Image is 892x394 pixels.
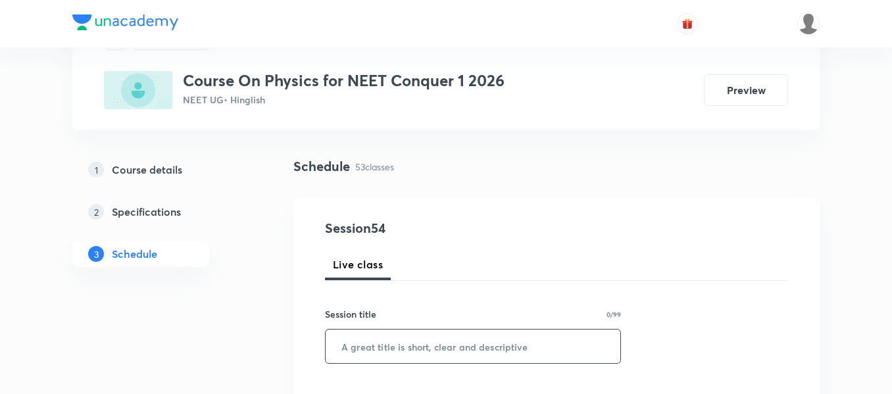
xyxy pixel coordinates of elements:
[72,157,251,183] a: 1Course details
[677,13,698,34] button: avatar
[72,199,251,225] a: 2Specifications
[326,330,620,363] input: A great title is short, clear and descriptive
[607,311,621,318] p: 0/99
[88,204,104,220] p: 2
[88,162,104,178] p: 1
[681,18,693,30] img: avatar
[704,74,788,106] button: Preview
[325,218,565,238] h4: Session 54
[104,71,172,109] img: 5D5F9C19-4F91-4A7F-8D65-4A8640DBABBE_plus.png
[293,157,350,176] h4: Schedule
[355,160,394,174] p: 53 classes
[183,93,505,107] p: NEET UG • Hinglish
[112,246,157,262] h5: Schedule
[333,257,383,272] span: Live class
[112,204,181,220] h5: Specifications
[88,246,104,262] p: 3
[183,71,505,90] h3: Course On Physics for NEET Conquer 1 2026
[72,14,178,30] img: Company Logo
[325,307,376,321] h6: Session title
[797,12,820,35] img: nikita patil
[112,162,182,178] h5: Course details
[72,14,178,34] a: Company Logo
